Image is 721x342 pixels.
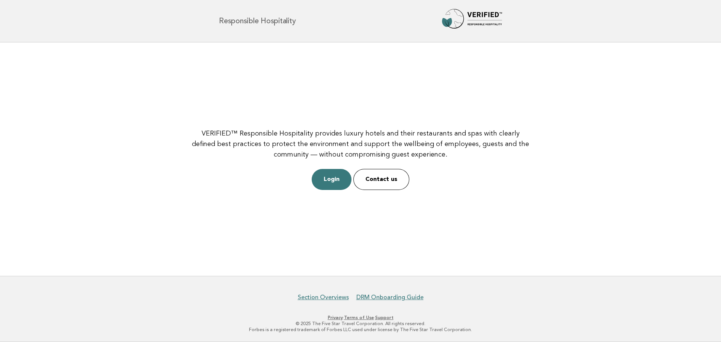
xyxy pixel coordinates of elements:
a: Terms of Use [344,315,374,320]
a: Section Overviews [298,294,349,301]
a: Contact us [353,169,409,190]
img: Forbes Travel Guide [442,9,502,33]
p: Forbes is a registered trademark of Forbes LLC used under license by The Five Star Travel Corpora... [131,327,590,333]
a: Support [375,315,394,320]
a: Login [312,169,351,190]
p: © 2025 The Five Star Travel Corporation. All rights reserved. [131,321,590,327]
a: DRM Onboarding Guide [356,294,424,301]
h1: Responsible Hospitality [219,17,296,25]
a: Privacy [328,315,343,320]
p: VERIFIED™ Responsible Hospitality provides luxury hotels and their restaurants and spas with clea... [189,128,532,160]
p: · · [131,315,590,321]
